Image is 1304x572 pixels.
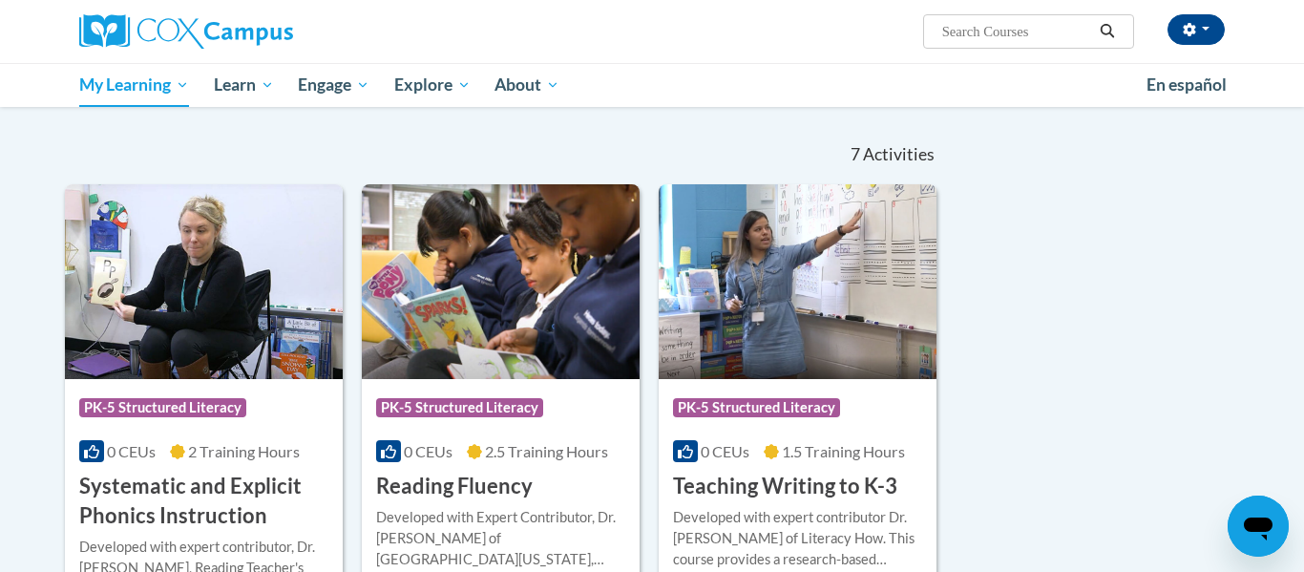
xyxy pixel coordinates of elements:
[1093,20,1122,43] button: Search
[701,442,749,460] span: 0 CEUs
[782,442,905,460] span: 1.5 Training Hours
[494,74,559,96] span: About
[65,184,343,379] img: Course Logo
[376,398,543,417] span: PK-5 Structured Literacy
[940,20,1093,43] input: Search Courses
[1228,496,1289,557] iframe: Button to launch messaging window
[1146,74,1227,95] span: En español
[201,63,286,107] a: Learn
[1134,65,1239,105] a: En español
[659,184,936,379] img: Course Logo
[79,14,442,49] a: Cox Campus
[214,74,274,96] span: Learn
[673,398,840,417] span: PK-5 Structured Literacy
[79,14,293,49] img: Cox Campus
[188,442,300,460] span: 2 Training Hours
[79,398,246,417] span: PK-5 Structured Literacy
[285,63,382,107] a: Engage
[362,184,640,379] img: Course Logo
[394,74,471,96] span: Explore
[376,472,533,501] h3: Reading Fluency
[79,472,328,531] h3: Systematic and Explicit Phonics Instruction
[863,144,935,165] span: Activities
[404,442,452,460] span: 0 CEUs
[673,472,897,501] h3: Teaching Writing to K-3
[107,442,156,460] span: 0 CEUs
[51,63,1253,107] div: Main menu
[851,144,860,165] span: 7
[485,442,608,460] span: 2.5 Training Hours
[376,507,625,570] div: Developed with Expert Contributor, Dr. [PERSON_NAME] of [GEOGRAPHIC_DATA][US_STATE], [GEOGRAPHIC_...
[382,63,483,107] a: Explore
[483,63,573,107] a: About
[79,74,189,96] span: My Learning
[673,507,922,570] div: Developed with expert contributor Dr. [PERSON_NAME] of Literacy How. This course provides a resea...
[298,74,369,96] span: Engage
[67,63,201,107] a: My Learning
[1167,14,1225,45] button: Account Settings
